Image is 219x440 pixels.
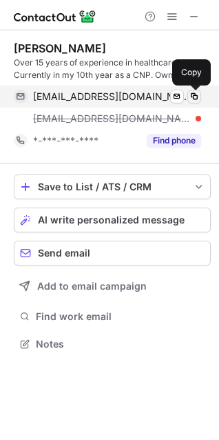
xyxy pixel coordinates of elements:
img: ContactOut v5.3.10 [14,8,96,25]
button: AI write personalized message [14,208,211,232]
button: Add to email campaign [14,274,211,299]
button: Notes [14,334,211,354]
button: save-profile-one-click [14,174,211,199]
div: Save to List / ATS / CRM [38,181,187,192]
span: [EMAIL_ADDRESS][DOMAIN_NAME] [33,112,191,125]
div: Over 15 years of experience in healthcare. Currently in my 10th year as a CNP. Owner of Revitaliz... [14,57,211,81]
button: Reveal Button [147,134,201,148]
span: [EMAIL_ADDRESS][DOMAIN_NAME] [33,90,191,103]
span: Send email [38,248,90,259]
span: AI write personalized message [38,214,185,226]
span: Add to email campaign [37,281,147,292]
button: Find work email [14,307,211,326]
span: Find work email [36,310,205,323]
div: [PERSON_NAME] [14,41,106,55]
button: Send email [14,241,211,266]
span: Notes [36,338,205,350]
